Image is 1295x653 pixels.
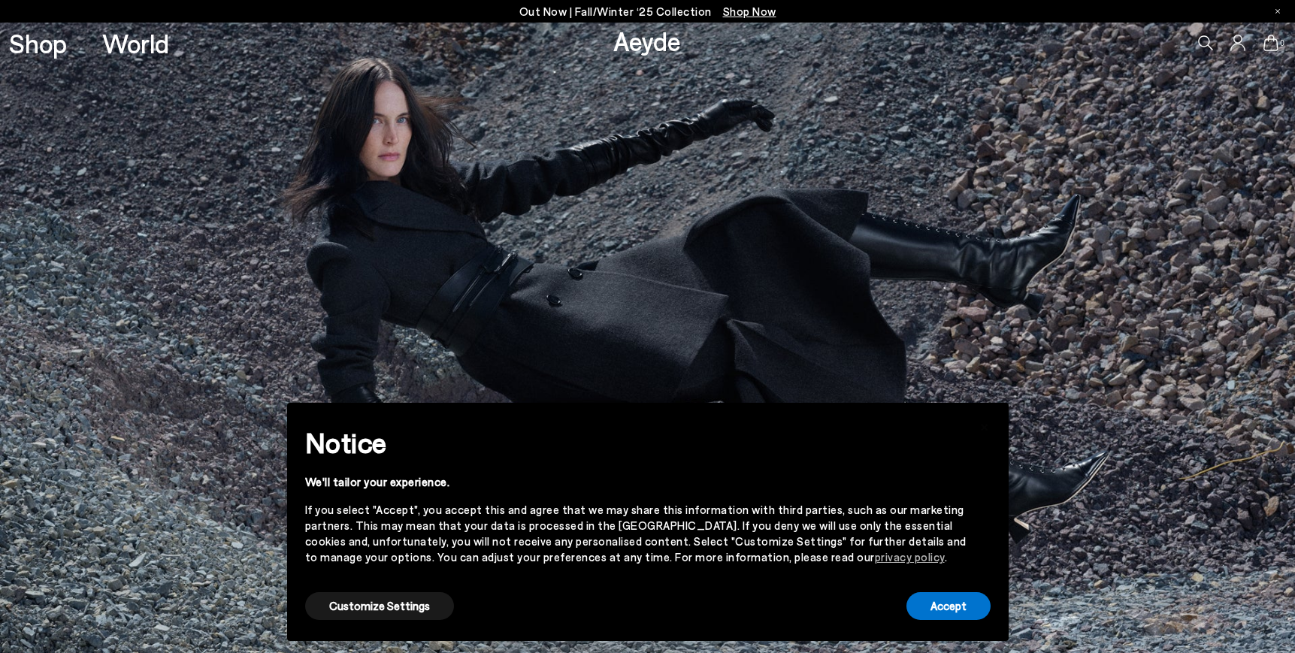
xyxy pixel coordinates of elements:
[519,2,776,21] p: Out Now | Fall/Winter ‘25 Collection
[305,592,454,620] button: Customize Settings
[979,414,990,436] span: ×
[723,5,776,18] span: Navigate to /collections/new-in
[613,25,681,56] a: Aeyde
[305,474,967,490] div: We'll tailor your experience.
[102,30,169,56] a: World
[1278,39,1286,47] span: 0
[305,423,967,462] h2: Notice
[875,550,945,564] a: privacy policy
[906,592,991,620] button: Accept
[305,502,967,565] div: If you select "Accept", you accept this and agree that we may share this information with third p...
[9,30,67,56] a: Shop
[1263,35,1278,51] a: 0
[967,407,1003,443] button: Close this notice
